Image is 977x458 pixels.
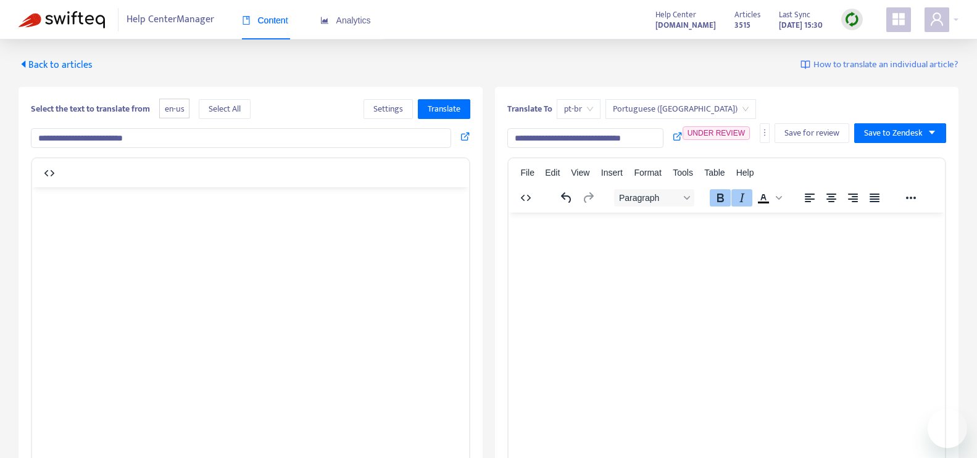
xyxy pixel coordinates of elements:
b: Translate To [507,102,552,116]
button: Block Paragraph [613,189,694,207]
span: caret-left [19,59,28,69]
span: Save to Zendesk [864,126,923,140]
button: Align right [842,189,863,207]
button: Align center [820,189,841,207]
img: image-link [800,60,810,70]
span: Back to articles [19,57,93,73]
button: Settings [364,99,413,119]
a: [DOMAIN_NAME] [655,18,716,32]
span: book [242,16,251,25]
button: Reveal or hide additional toolbar items [900,189,921,207]
strong: [DATE] 15:30 [779,18,823,32]
span: Articles [734,8,760,22]
iframe: Button to launch messaging window [928,409,967,448]
button: Italic [731,189,752,207]
span: Help Center [655,8,696,22]
span: UNDER REVIEW [688,129,745,137]
button: Undo [555,189,576,207]
div: Text color Black [752,189,783,207]
strong: 3515 [734,18,750,32]
span: more [760,128,769,137]
span: Save for review [784,126,839,140]
span: Format [634,168,661,178]
span: user [929,12,944,27]
span: File [520,168,534,178]
img: Swifteq [19,11,105,28]
button: Bold [709,189,730,207]
span: Analytics [320,15,371,25]
button: Redo [577,189,598,207]
button: Save for review [775,123,849,143]
strong: [DOMAIN_NAME] [655,18,716,32]
span: caret-down [928,128,936,137]
span: Content [242,15,288,25]
span: pt-br [564,100,593,118]
button: more [760,123,770,143]
span: Translate [428,102,460,116]
b: Select the text to translate from [31,102,150,116]
span: Help [736,168,754,178]
button: Align left [799,189,820,207]
span: How to translate an individual article? [813,58,958,72]
button: Select All [199,99,251,119]
button: Translate [418,99,470,119]
span: Insert [601,168,623,178]
span: Tools [673,168,693,178]
a: How to translate an individual article? [800,58,958,72]
span: Last Sync [779,8,810,22]
span: Portuguese (Brazil) [613,100,749,118]
span: Settings [373,102,403,116]
span: Paragraph [618,193,679,203]
span: Help Center Manager [127,8,214,31]
span: Edit [545,168,560,178]
img: sync.dc5367851b00ba804db3.png [844,12,860,27]
button: Save to Zendeskcaret-down [854,123,946,143]
span: en-us [159,99,189,119]
span: area-chart [320,16,329,25]
span: appstore [891,12,906,27]
span: Table [704,168,725,178]
span: View [571,168,589,178]
button: Justify [863,189,884,207]
span: Select All [209,102,241,116]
